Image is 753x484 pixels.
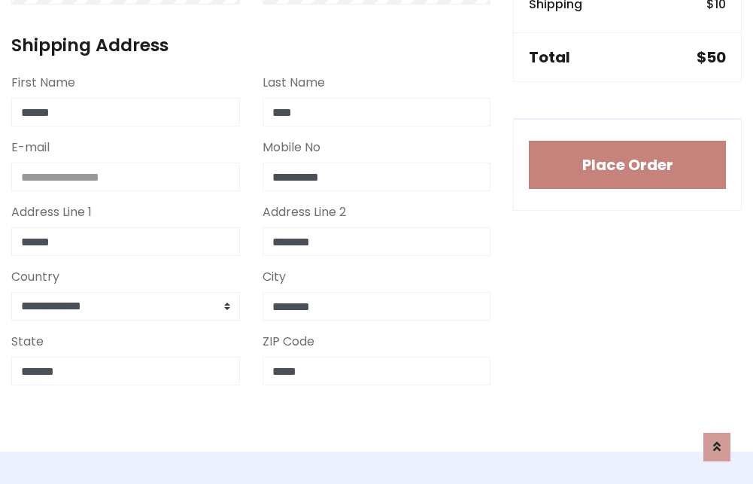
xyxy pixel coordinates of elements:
label: E-mail [11,139,50,157]
label: State [11,333,44,351]
label: ZIP Code [263,333,314,351]
h5: $ [697,48,726,66]
label: Mobile No [263,139,320,157]
span: 50 [706,47,726,68]
label: Country [11,268,59,286]
label: Address Line 2 [263,203,346,221]
h4: Shipping Address [11,35,490,56]
label: First Name [11,74,75,92]
label: Address Line 1 [11,203,92,221]
label: City [263,268,286,286]
label: Last Name [263,74,325,92]
button: Place Order [529,141,726,189]
h5: Total [529,48,570,66]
